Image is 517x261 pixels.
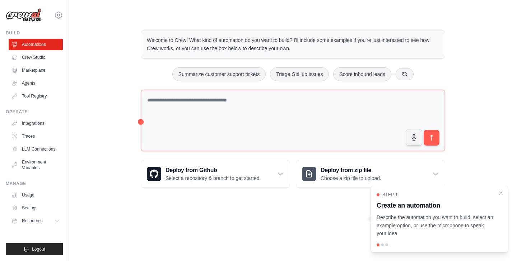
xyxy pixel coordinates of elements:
button: Close walkthrough [498,190,504,196]
a: Tool Registry [9,90,63,102]
a: Environment Variables [9,156,63,174]
h3: Deploy from Github [166,166,261,175]
button: Logout [6,243,63,255]
h3: Create an automation [377,200,494,210]
button: Resources [9,215,63,227]
span: Logout [32,246,45,252]
a: Marketplace [9,65,63,76]
p: Describe the automation you want to build, select an example option, or use the microphone to spe... [377,213,494,238]
span: Resources [22,218,42,224]
div: Build [6,30,63,36]
a: Integrations [9,118,63,129]
a: Settings [9,202,63,214]
img: Logo [6,8,42,22]
button: Triage GitHub issues [270,67,329,81]
p: Select a repository & branch to get started. [166,175,261,182]
a: Traces [9,130,63,142]
button: Summarize customer support tickets [172,67,266,81]
button: Score inbound leads [333,67,391,81]
span: Step 1 [382,192,398,198]
a: Crew Studio [9,52,63,63]
a: Usage [9,189,63,201]
a: Agents [9,77,63,89]
div: Operate [6,109,63,115]
div: Manage [6,181,63,186]
p: Welcome to Crew! What kind of automation do you want to build? I'll include some examples if you'... [147,36,439,53]
a: Automations [9,39,63,50]
h3: Deploy from zip file [321,166,381,175]
a: LLM Connections [9,143,63,155]
p: Choose a zip file to upload. [321,175,381,182]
